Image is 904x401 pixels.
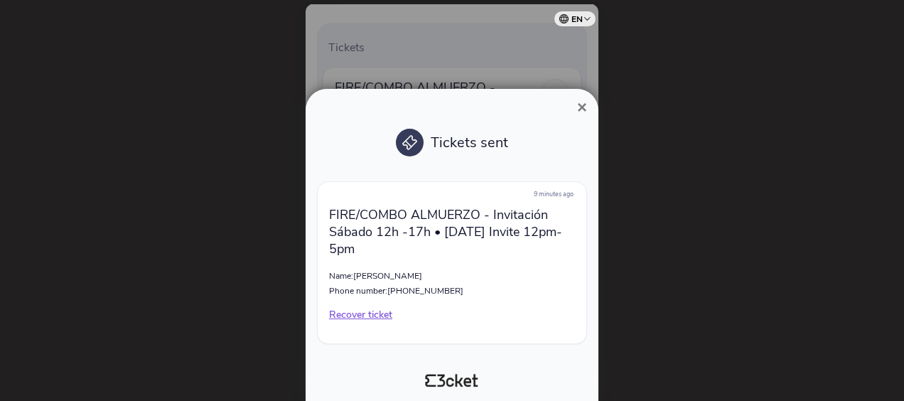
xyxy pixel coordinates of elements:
[534,190,574,198] span: 9 minutes ago
[329,308,575,322] p: Recover ticket
[329,270,575,282] p: Name:
[431,133,508,152] span: Tickets sent
[329,285,575,296] p: Phone number:
[577,97,587,117] span: ×
[387,285,463,296] span: [PHONE_NUMBER]
[353,270,422,282] span: [PERSON_NAME]
[329,206,575,257] p: FIRE/COMBO ALMUERZO - Invitación Sábado 12h -17h • [DATE] Invite 12pm-5pm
